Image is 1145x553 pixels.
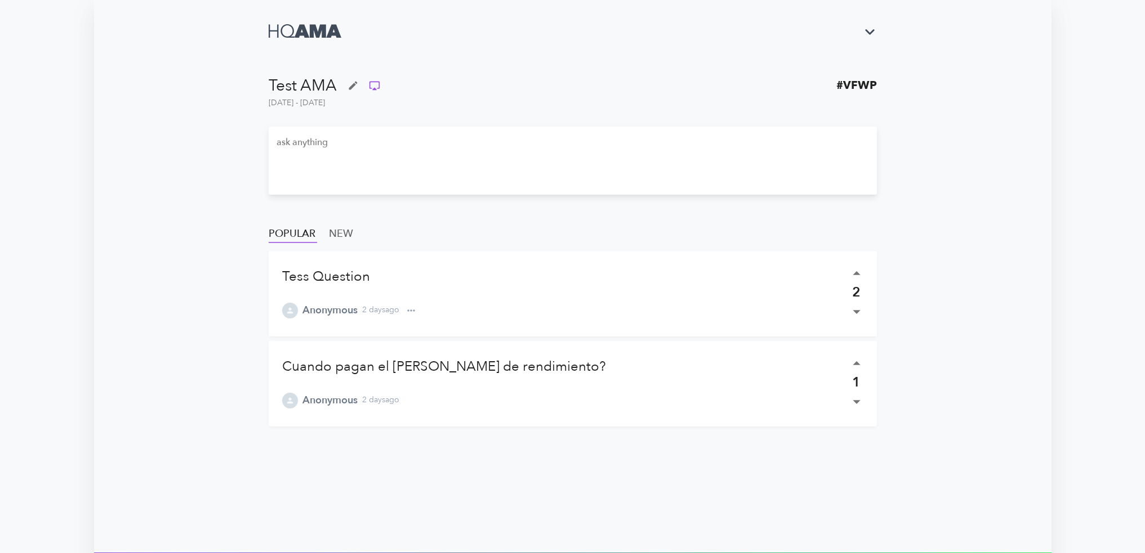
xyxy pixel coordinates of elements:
h1: Test AMA [269,77,337,95]
p: Anonymous [302,303,358,318]
p: [DATE] - [DATE] [269,95,325,109]
p: 1 [852,372,861,393]
a: 2 daysago [362,394,399,406]
p: Anonymous [302,393,358,408]
a: Cuando pagan el [PERSON_NAME] de rendimiento? [282,357,606,376]
span: POPULAR [269,225,315,243]
span: NEW [329,225,353,243]
p: 2 [852,282,861,303]
a: 2 daysago [362,304,399,316]
a: Tess Question [282,267,370,286]
span: VFWP [843,79,877,92]
span: # [836,79,843,92]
